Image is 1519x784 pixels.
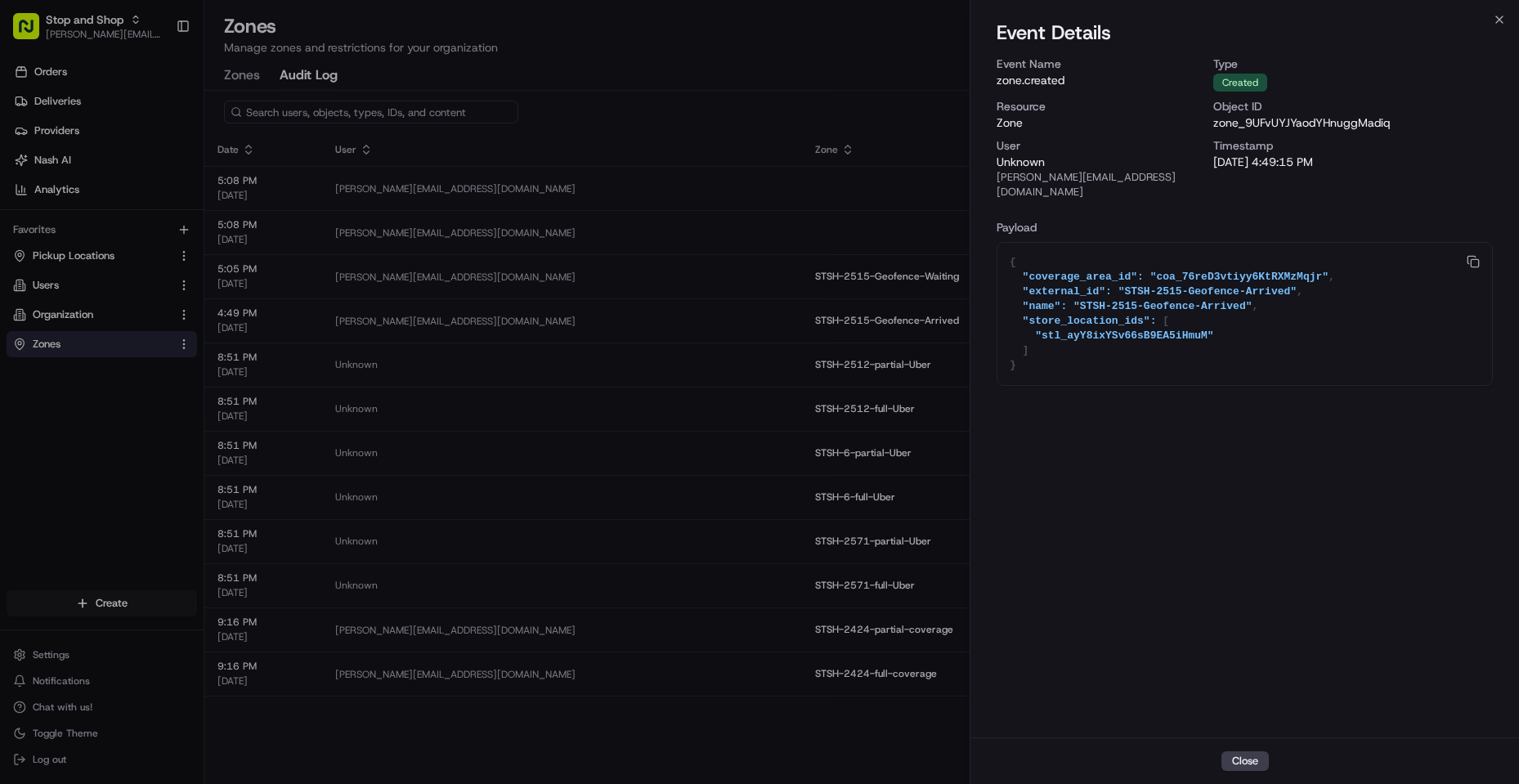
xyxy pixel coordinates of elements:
[997,114,1207,131] p: zone
[997,154,1207,170] p: Unknown
[997,98,1207,114] h3: Resource
[1213,137,1493,154] h3: Timestamp
[1213,114,1493,131] p: zone_9UFvUYJYaodYHnuggMadiq
[56,172,207,186] div: We're available if you need us!
[997,243,1492,385] textarea: { "coverage_area_id": "coa_76reD3vtiyy6KtRXMzMqjr", "external_id": "STSH-2515-Geofence-Arrived", ...
[155,237,262,253] span: API Documentation
[997,137,1207,154] h3: User
[1213,98,1493,114] h3: Object ID
[56,156,268,172] div: Start new chat
[1221,751,1269,771] button: Close
[997,170,1207,199] p: [PERSON_NAME][EMAIL_ADDRESS][DOMAIN_NAME]
[16,156,46,186] img: 1736555255976-a54dd68f-1ca7-489b-9aae-adbdc363a1c4
[16,239,29,252] div: 📗
[1213,74,1267,92] div: created
[132,231,269,260] a: 💻API Documentation
[138,239,151,252] div: 💻
[1213,154,1493,170] p: [DATE] 4:49:15 PM
[16,65,298,92] p: Welcome 👋
[43,105,270,123] input: Clear
[997,20,1493,46] h2: Event Details
[278,161,298,181] button: Start new chat
[16,16,49,49] img: Nash
[115,276,198,289] a: Powered byPylon
[997,72,1207,88] p: zone.created
[997,219,1493,235] h3: Payload
[33,237,125,253] span: Knowledge Base
[997,56,1207,72] h3: Event Name
[1213,56,1493,72] h3: Type
[163,277,198,289] span: Pylon
[10,231,132,260] a: 📗Knowledge Base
